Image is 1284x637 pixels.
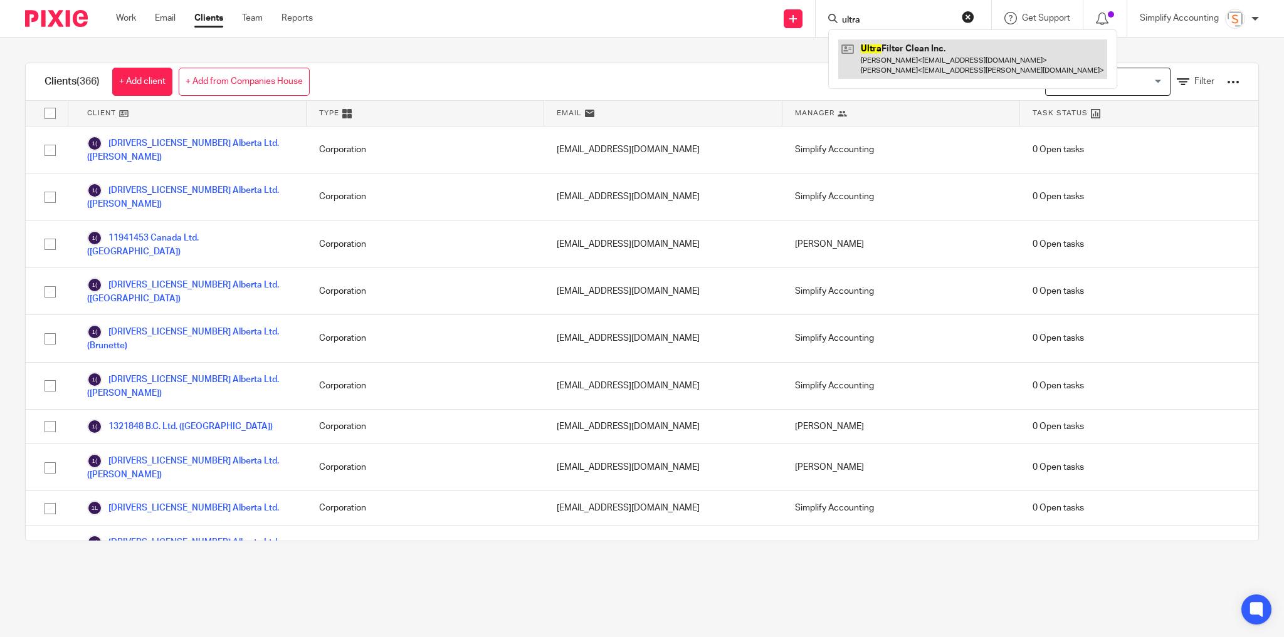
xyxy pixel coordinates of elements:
[782,315,1021,361] div: Simplify Accounting
[544,127,782,173] div: [EMAIL_ADDRESS][DOMAIN_NAME]
[155,12,176,24] a: Email
[544,268,782,314] div: [EMAIL_ADDRESS][DOMAIN_NAME]
[1033,332,1084,344] span: 0 Open tasks
[1022,14,1070,23] span: Get Support
[87,419,102,434] img: svg%3E
[87,230,294,258] a: 11941453 Canada Ltd. ([GEOGRAPHIC_DATA])
[87,108,116,118] span: Client
[179,68,310,96] a: + Add from Companies House
[307,444,545,490] div: Corporation
[87,324,294,352] a: [DRIVERS_LICENSE_NUMBER] Alberta Ltd. (Brunette)
[1140,12,1219,24] p: Simplify Accounting
[1033,238,1084,251] span: 0 Open tasks
[544,221,782,267] div: [EMAIL_ADDRESS][DOMAIN_NAME]
[307,315,545,361] div: Corporation
[962,11,974,23] button: Clear
[544,363,782,409] div: [EMAIL_ADDRESS][DOMAIN_NAME]
[25,10,88,27] img: Pixie
[307,268,545,314] div: Corporation
[544,410,782,443] div: [EMAIL_ADDRESS][DOMAIN_NAME]
[1194,77,1214,86] span: Filter
[76,76,100,86] span: (366)
[307,491,545,525] div: Corporation
[1033,190,1084,203] span: 0 Open tasks
[307,410,545,443] div: Corporation
[307,526,545,572] div: Corporation
[45,75,100,88] h1: Clients
[544,491,782,525] div: [EMAIL_ADDRESS][DOMAIN_NAME]
[1033,420,1084,433] span: 0 Open tasks
[282,12,313,24] a: Reports
[87,535,294,562] a: [DRIVERS_LICENSE_NUMBER] Alberta Ltd. ([GEOGRAPHIC_DATA])
[544,315,782,361] div: [EMAIL_ADDRESS][DOMAIN_NAME]
[1033,461,1084,474] span: 0 Open tasks
[307,363,545,409] div: Corporation
[782,526,1021,572] div: Simplify Accounting
[1225,9,1245,29] img: Screenshot%202023-11-29%20141159.png
[307,221,545,267] div: Corporation
[87,183,294,210] a: [DRIVERS_LICENSE_NUMBER] Alberta Ltd. ([PERSON_NAME])
[544,173,782,220] div: [EMAIL_ADDRESS][DOMAIN_NAME]
[194,12,223,24] a: Clients
[782,173,1021,220] div: Simplify Accounting
[112,68,172,96] a: + Add client
[782,444,1021,490] div: [PERSON_NAME]
[307,127,545,173] div: Corporation
[87,419,273,434] a: 1321848 B.C. Ltd. ([GEOGRAPHIC_DATA])
[87,372,102,387] img: svg%3E
[38,101,62,125] input: Select all
[87,453,294,481] a: [DRIVERS_LICENSE_NUMBER] Alberta Ltd. ([PERSON_NAME])
[87,372,294,400] a: [DRIVERS_LICENSE_NUMBER] Alberta Ltd. ([PERSON_NAME])
[1033,143,1084,156] span: 0 Open tasks
[87,500,279,515] a: [DRIVERS_LICENSE_NUMBER] Alberta Ltd.
[782,363,1021,409] div: Simplify Accounting
[782,410,1021,443] div: [PERSON_NAME]
[87,453,102,469] img: svg%3E
[87,324,102,339] img: svg%3E
[841,15,954,26] input: Search
[319,108,339,118] span: Type
[1033,380,1084,392] span: 0 Open tasks
[999,63,1239,100] div: View:
[87,535,102,550] img: svg%3E
[782,221,1021,267] div: [PERSON_NAME]
[87,230,102,246] img: svg%3E
[544,526,782,572] div: [EMAIL_ADDRESS][DOMAIN_NAME]
[795,108,834,118] span: Manager
[116,12,136,24] a: Work
[1033,502,1084,514] span: 0 Open tasks
[307,173,545,220] div: Corporation
[557,108,582,118] span: Email
[544,444,782,490] div: [EMAIL_ADDRESS][DOMAIN_NAME]
[87,500,102,515] img: svg%3E
[87,136,294,163] a: [DRIVERS_LICENSE_NUMBER] Alberta Ltd. ([PERSON_NAME])
[782,127,1021,173] div: Simplify Accounting
[87,277,102,293] img: svg%3E
[242,12,263,24] a: Team
[87,136,102,151] img: svg%3E
[87,183,102,198] img: svg%3E
[1033,108,1088,118] span: Task Status
[782,491,1021,525] div: Simplify Accounting
[1033,285,1084,298] span: 0 Open tasks
[782,268,1021,314] div: Simplify Accounting
[87,277,294,305] a: [DRIVERS_LICENSE_NUMBER] Alberta Ltd. ([GEOGRAPHIC_DATA])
